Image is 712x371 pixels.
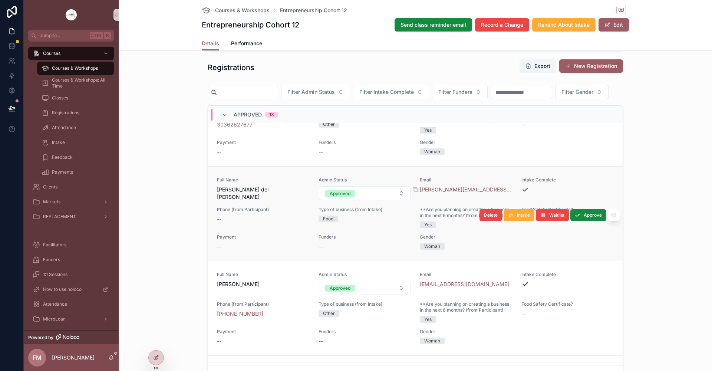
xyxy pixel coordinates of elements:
[424,316,432,323] div: Yes
[52,95,68,101] span: Classes
[269,112,274,118] div: 13
[234,111,262,118] span: Approved
[555,85,609,99] button: Select Button
[37,136,114,149] a: Intake
[424,243,440,250] div: Woman
[28,253,114,266] a: Funders
[420,139,512,145] span: Gender
[319,329,411,335] span: Funders
[319,301,411,307] span: Type of business (from Intake)
[43,184,57,190] span: Clients
[420,177,512,183] span: Email
[37,151,114,164] a: Feedback
[52,77,107,89] span: Courses & Workshops: All Time
[37,121,114,134] a: Attendance
[521,121,526,128] span: --
[319,243,323,250] span: --
[319,148,323,156] span: --
[28,298,114,311] a: Attendance
[319,186,411,200] button: Select Button
[359,88,414,96] span: Filter Intake Complete
[33,353,42,362] span: FM
[323,216,333,222] div: Food
[424,221,432,228] div: Yes
[28,47,114,60] a: Courses
[420,280,509,288] a: [EMAIL_ADDRESS][DOMAIN_NAME]
[52,65,98,71] span: Courses & Workshops
[217,310,263,318] a: [PHONE_NUMBER]
[24,331,119,344] a: Powered by
[536,209,569,221] button: Waitlist
[420,272,512,278] span: Email
[43,242,66,248] span: Facilitators
[217,272,310,278] span: Full Name
[28,195,114,209] a: Markets
[420,186,512,193] a: [PERSON_NAME][EMAIL_ADDRESS][DOMAIN_NAME]
[28,30,114,42] button: Jump to...CtrlK
[43,214,76,220] span: REPLACEMENT
[438,88,472,96] span: Filter Funders
[52,125,76,131] span: Attendance
[217,177,310,183] span: Full Name
[28,268,114,281] a: 1:1 Sessions
[424,148,440,155] div: Woman
[475,18,529,32] button: Record a Change
[43,257,60,263] span: Funders
[330,190,350,197] div: Approved
[28,238,114,252] a: Facilitators
[330,285,350,292] div: Approved
[24,42,119,331] div: scrollable content
[521,310,526,318] span: --
[202,37,219,51] a: Details
[521,301,614,307] span: Food Safety Certificate?
[479,209,502,221] button: Delete
[481,21,523,29] span: Record a Change
[202,20,299,30] h1: Entrepreneurship Cohort 12
[28,283,114,296] a: How to use noloco
[424,127,432,134] div: Yes
[37,76,114,90] a: Courses & Workshops: All Time
[319,207,411,213] span: Type of business (from Intake)
[217,186,310,201] span: [PERSON_NAME] del [PERSON_NAME]
[323,310,335,317] div: Other
[202,40,219,47] span: Details
[43,286,82,292] span: How to use noloco
[420,207,512,219] span: **Are you planning on creating a business in the next 6 months? (from Participant)
[37,91,114,105] a: Classes
[319,281,411,295] button: Select Button
[549,212,564,218] span: Waitlist
[231,37,262,52] a: Performance
[432,85,488,99] button: Select Button
[37,165,114,179] a: Payments
[43,301,67,307] span: Attendance
[231,40,262,47] span: Performance
[217,301,310,307] span: Phone (from Participant)
[521,272,614,278] span: Intake Complete
[52,139,65,145] span: Intake
[420,329,512,335] span: Gender
[484,212,498,218] span: Delete
[559,59,623,73] button: New Registration
[43,50,60,56] span: Courses
[517,212,530,218] span: Intake
[52,169,73,175] span: Payments
[28,180,114,194] a: Clients
[65,9,77,21] img: App logo
[319,338,323,345] span: --
[504,209,534,221] button: Intake
[420,234,512,240] span: Gender
[43,272,67,278] span: 1:1 Sessions
[217,121,253,128] a: 30362627677
[28,312,114,326] a: MicroLoan
[561,88,593,96] span: Filter Gender
[319,139,411,145] span: Funders
[420,301,512,313] span: **Are you planning on creating a business in the next 6 months? (from Participant)
[353,85,429,99] button: Select Button
[400,21,466,29] span: Send class reminder email
[28,210,114,223] a: REPLACEMENT
[217,280,310,288] span: [PERSON_NAME]
[43,199,60,205] span: Markets
[217,338,221,345] span: --
[105,33,111,39] span: K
